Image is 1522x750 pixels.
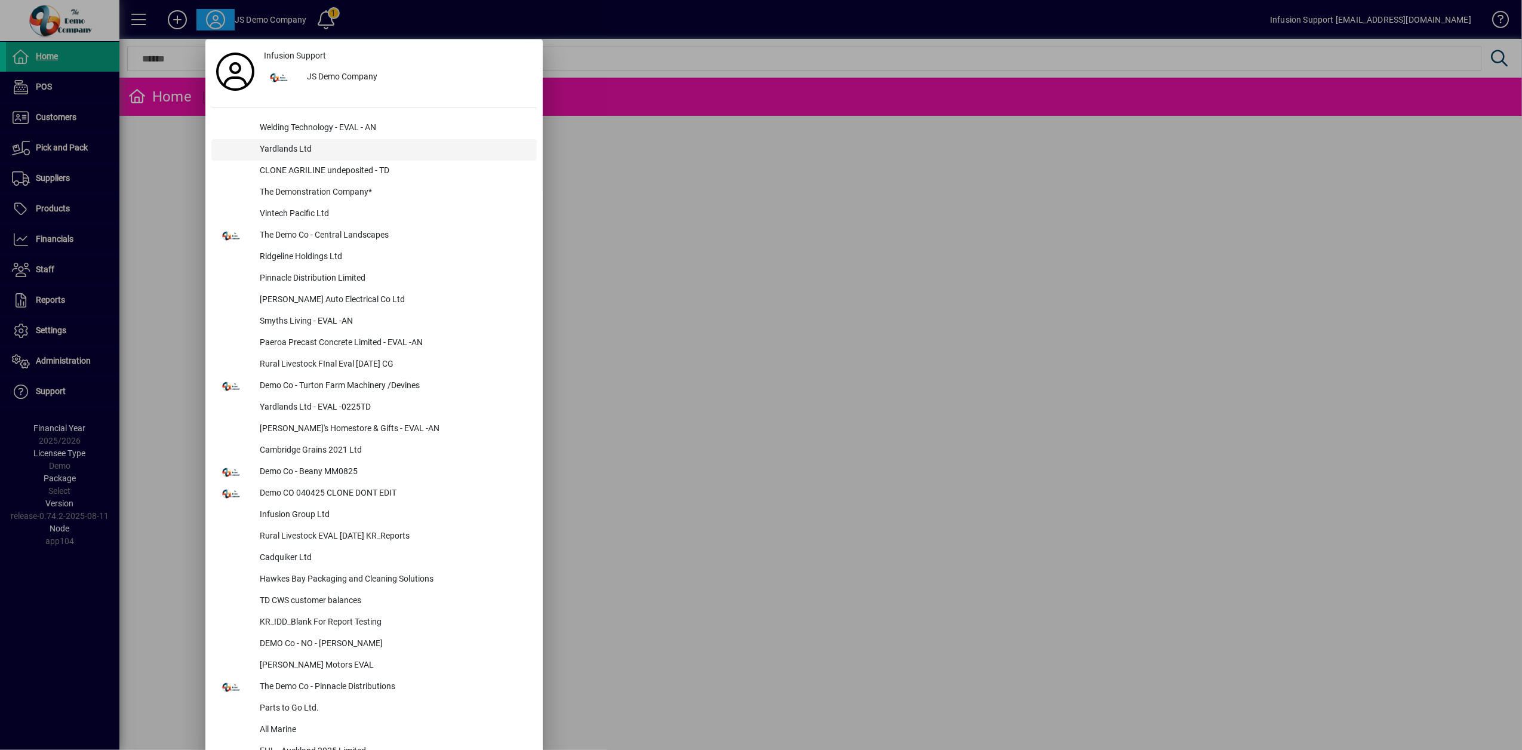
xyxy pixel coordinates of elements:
[250,569,537,591] div: Hawkes Bay Packaging and Cleaning Solutions
[211,440,537,462] button: Cambridge Grains 2021 Ltd
[250,483,537,505] div: Demo CO 040425 CLONE DONT EDIT
[250,161,537,182] div: CLONE AGRILINE undeposited - TD
[211,569,537,591] button: Hawkes Bay Packaging and Cleaning Solutions
[211,247,537,268] button: Ridgeline Holdings Ltd
[211,376,537,397] button: Demo Co - Turton Farm Machinery /Devines
[259,67,537,88] button: JS Demo Company
[250,505,537,526] div: Infusion Group Ltd
[211,591,537,612] button: TD CWS customer balances
[211,354,537,376] button: Rural Livestock FInal Eval [DATE] CG
[211,526,537,548] button: Rural Livestock EVAL [DATE] KR_Reports
[211,290,537,311] button: [PERSON_NAME] Auto Electrical Co Ltd
[250,397,537,419] div: Yardlands Ltd - EVAL -0225TD
[211,548,537,569] button: Cadquiker Ltd
[250,333,537,354] div: Paeroa Precast Concrete Limited - EVAL -AN
[250,247,537,268] div: Ridgeline Holdings Ltd
[211,204,537,225] button: Vintech Pacific Ltd
[211,677,537,698] button: The Demo Co - Pinnacle Distributions
[250,182,537,204] div: The Demonstration Company*
[250,354,537,376] div: Rural Livestock FInal Eval [DATE] CG
[211,139,537,161] button: Yardlands Ltd
[211,333,537,354] button: Paeroa Precast Concrete Limited - EVAL -AN
[264,50,326,62] span: Infusion Support
[211,225,537,247] button: The Demo Co - Central Landscapes
[211,268,537,290] button: Pinnacle Distribution Limited
[211,505,537,526] button: Infusion Group Ltd
[250,311,537,333] div: Smyths Living - EVAL -AN
[250,139,537,161] div: Yardlands Ltd
[250,720,537,741] div: All Marine
[250,268,537,290] div: Pinnacle Distribution Limited
[250,526,537,548] div: Rural Livestock EVAL [DATE] KR_Reports
[250,591,537,612] div: TD CWS customer balances
[250,698,537,720] div: Parts to Go Ltd.
[250,655,537,677] div: [PERSON_NAME] Motors EVAL
[259,45,537,67] a: Infusion Support
[211,61,259,82] a: Profile
[250,677,537,698] div: The Demo Co - Pinnacle Distributions
[211,161,537,182] button: CLONE AGRILINE undeposited - TD
[211,311,537,333] button: Smyths Living - EVAL -AN
[297,67,537,88] div: JS Demo Company
[211,182,537,204] button: The Demonstration Company*
[250,462,537,483] div: Demo Co - Beany MM0825
[250,440,537,462] div: Cambridge Grains 2021 Ltd
[250,419,537,440] div: [PERSON_NAME]'s Homestore & Gifts - EVAL -AN
[250,118,537,139] div: Welding Technology - EVAL - AN
[250,612,537,634] div: KR_IDD_Blank For Report Testing
[211,655,537,677] button: [PERSON_NAME] Motors EVAL
[250,290,537,311] div: [PERSON_NAME] Auto Electrical Co Ltd
[211,419,537,440] button: [PERSON_NAME]'s Homestore & Gifts - EVAL -AN
[211,397,537,419] button: Yardlands Ltd - EVAL -0225TD
[211,698,537,720] button: Parts to Go Ltd.
[211,720,537,741] button: All Marine
[211,483,537,505] button: Demo CO 040425 CLONE DONT EDIT
[250,225,537,247] div: The Demo Co - Central Landscapes
[211,634,537,655] button: DEMO Co - NO - [PERSON_NAME]
[211,462,537,483] button: Demo Co - Beany MM0825
[250,634,537,655] div: DEMO Co - NO - [PERSON_NAME]
[211,118,537,139] button: Welding Technology - EVAL - AN
[211,612,537,634] button: KR_IDD_Blank For Report Testing
[250,204,537,225] div: Vintech Pacific Ltd
[250,376,537,397] div: Demo Co - Turton Farm Machinery /Devines
[250,548,537,569] div: Cadquiker Ltd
